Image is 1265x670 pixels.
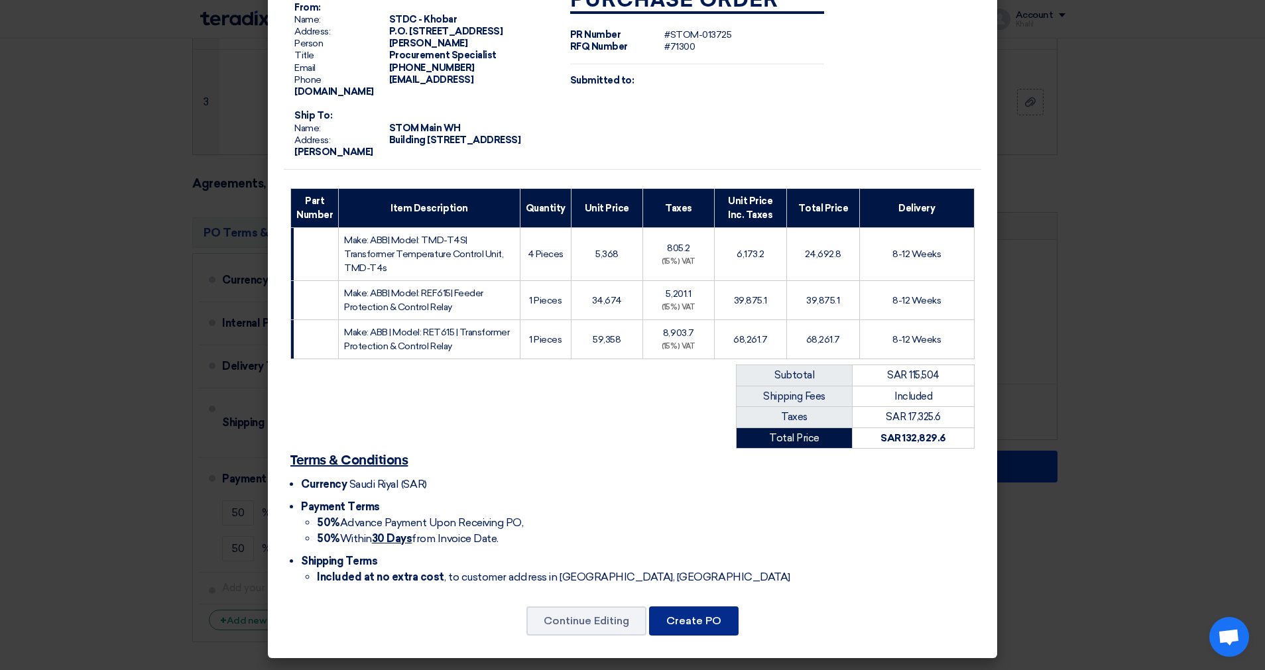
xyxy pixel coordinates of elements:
[666,288,691,300] span: 5,201.1
[892,334,941,345] span: 8-12 Weeks
[886,411,940,423] span: SAR 17,325.6
[294,62,387,74] span: Email
[294,50,387,62] span: Title
[649,606,739,636] button: Create PO
[389,26,503,37] span: P.O. [STREET_ADDRESS]
[663,327,694,339] span: 8,903.7
[664,41,695,52] span: #71300
[291,189,339,228] th: Part Number
[317,532,499,545] span: Within from Invoice Date.
[892,295,941,306] span: 8-12 Weeks
[344,288,483,313] span: Make: ABB| Model: REF615| Feeder Protection & Control Relay
[339,189,520,228] th: Item Description
[806,334,840,345] span: 68,261.7
[317,532,340,545] strong: 50%
[301,478,347,490] span: Currency
[853,365,975,386] td: SAR 115,504
[294,2,321,13] strong: From:
[667,243,690,254] span: 805.2
[294,123,387,135] span: Name:
[648,302,709,313] div: (15%) VAT
[294,135,387,146] span: Address:
[592,295,622,306] span: 34,674
[344,235,503,274] span: Make: ABB| Model: TMD-T4S| Transformer Temperature Control Unit, TMD-T4s
[294,110,332,121] strong: Ship To:
[372,532,412,545] u: 30 Days
[317,569,975,585] li: , to customer address in [GEOGRAPHIC_DATA], [GEOGRAPHIC_DATA]
[593,334,621,345] span: 59,358
[806,295,839,306] span: 39,875.1
[317,571,444,583] strong: Included at no extra cost
[294,14,387,26] span: Name:
[294,135,521,158] span: Building [STREET_ADDRESS][PERSON_NAME]
[349,478,427,490] span: Saudi Riyal (SAR)
[880,432,946,444] strong: SAR 132,829.6
[1209,617,1249,657] div: Open chat
[737,365,853,386] td: Subtotal
[389,14,457,25] span: STDC - Khobar
[734,295,767,306] span: 39,875.1
[520,189,571,228] th: Quantity
[733,334,767,345] span: 68,261.7
[389,62,475,74] span: [PHONE_NUMBER]
[317,516,340,529] strong: 50%
[648,256,709,268] div: (15%) VAT
[642,189,714,228] th: Taxes
[294,74,387,86] span: Phone
[570,41,628,52] strong: RFQ Number
[714,189,786,228] th: Unit Price Inc. Taxes
[344,327,509,352] span: Make: ABB | Model: RET615 | Transformer Protection & Control Relay
[664,29,731,40] span: #STOM-013725
[737,386,853,407] td: Shipping Fees
[737,427,853,449] td: Total Price
[786,189,859,228] th: Total Price
[648,341,709,353] div: (15%) VAT
[301,500,380,513] span: Payment Terms
[294,74,473,97] span: [EMAIL_ADDRESS][DOMAIN_NAME]
[570,75,634,86] strong: Submitted to:
[595,249,619,260] span: 5,368
[290,454,408,467] u: Terms & Conditions
[389,123,461,134] span: STOM Main WH
[317,516,523,529] span: Advance Payment Upon Receiving PO,
[737,249,764,260] span: 6,173.2
[528,249,564,260] span: 4 Pieces
[294,26,387,38] span: Address:
[389,50,497,61] span: Procurement Specialist
[805,249,841,260] span: 24,692.8
[570,29,621,40] strong: PR Number
[294,38,387,50] span: Person
[892,249,941,260] span: 8-12 Weeks
[526,606,646,636] button: Continue Editing
[894,390,932,402] span: Included
[529,295,562,306] span: 1 Pieces
[737,407,853,428] td: Taxes
[389,38,468,49] span: [PERSON_NAME]
[571,189,642,228] th: Unit Price
[301,555,377,567] span: Shipping Terms
[859,189,974,228] th: Delivery
[529,334,562,345] span: 1 Pieces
